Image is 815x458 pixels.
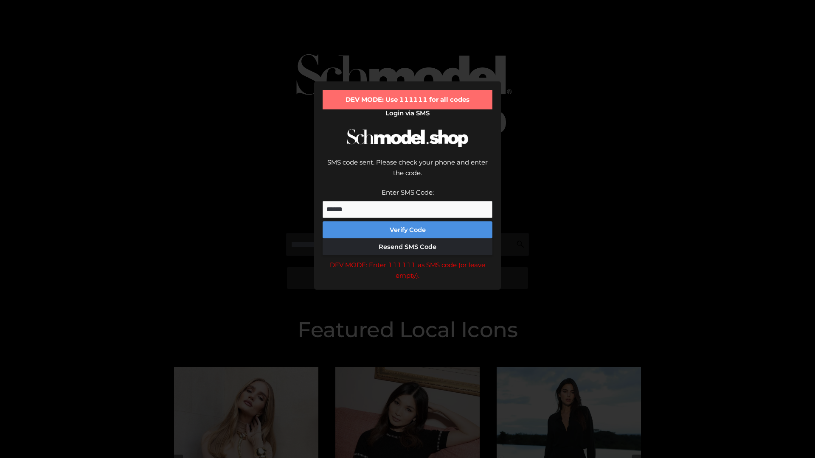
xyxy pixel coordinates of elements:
div: DEV MODE: Use 111111 for all codes [323,90,492,109]
img: Schmodel Logo [344,121,471,155]
label: Enter SMS Code: [382,188,434,196]
button: Resend SMS Code [323,238,492,255]
div: SMS code sent. Please check your phone and enter the code. [323,157,492,187]
h2: Login via SMS [323,109,492,117]
div: DEV MODE: Enter 111111 as SMS code (or leave empty). [323,260,492,281]
button: Verify Code [323,221,492,238]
